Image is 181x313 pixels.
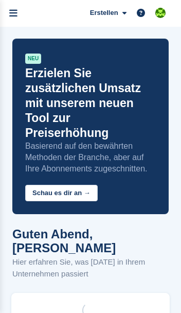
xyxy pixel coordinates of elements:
[90,8,118,18] span: Erstellen
[155,8,166,18] img: Stefano
[12,256,169,280] p: Hier erfahren Sie, was [DATE] in Ihrem Unternehmen passiert
[12,227,169,255] h1: Guten Abend, [PERSON_NAME]
[25,141,156,175] p: Basierend auf den bewährten Methoden der Branche, aber auf Ihre Abonnements zugeschnitten.
[25,185,98,202] button: Schau es dir an →
[25,66,156,141] p: Erzielen Sie zusätzlichen Umsatz mit unserem neuen Tool zur Preiserhöhung
[25,54,41,64] div: NEU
